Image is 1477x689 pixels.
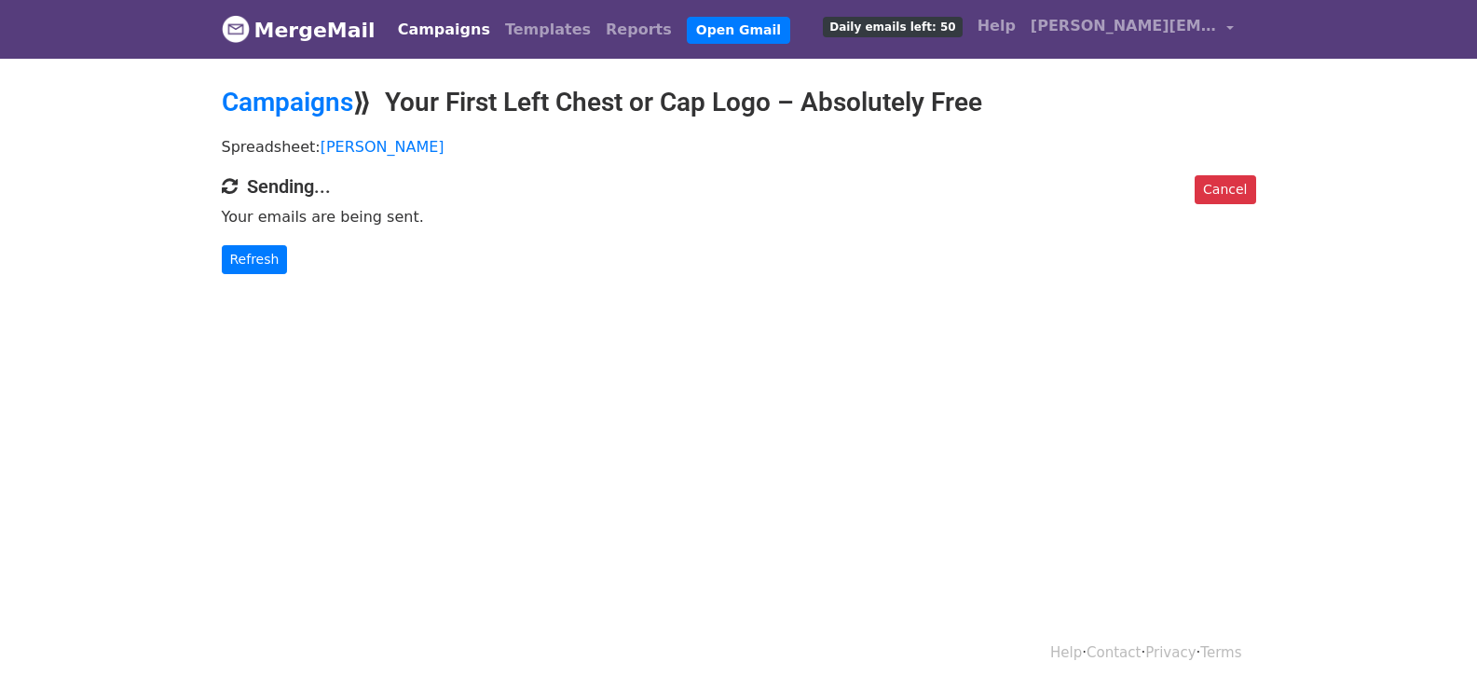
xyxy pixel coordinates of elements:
[1023,7,1241,51] a: [PERSON_NAME][EMAIL_ADDRESS][DOMAIN_NAME]
[222,207,1256,227] p: Your emails are being sent.
[222,175,1256,198] h4: Sending...
[1384,599,1477,689] iframe: Chat Widget
[222,87,1256,118] h2: ⟫ Your First Left Chest or Cap Logo – Absolutely Free
[498,11,598,48] a: Templates
[390,11,498,48] a: Campaigns
[1087,644,1141,661] a: Contact
[823,17,962,37] span: Daily emails left: 50
[1195,175,1255,204] a: Cancel
[598,11,679,48] a: Reports
[1031,15,1217,37] span: [PERSON_NAME][EMAIL_ADDRESS][DOMAIN_NAME]
[321,138,444,156] a: [PERSON_NAME]
[687,17,790,44] a: Open Gmail
[222,15,250,43] img: MergeMail logo
[222,10,376,49] a: MergeMail
[222,87,353,117] a: Campaigns
[1200,644,1241,661] a: Terms
[970,7,1023,45] a: Help
[1145,644,1196,661] a: Privacy
[815,7,969,45] a: Daily emails left: 50
[222,137,1256,157] p: Spreadsheet:
[222,245,288,274] a: Refresh
[1050,644,1082,661] a: Help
